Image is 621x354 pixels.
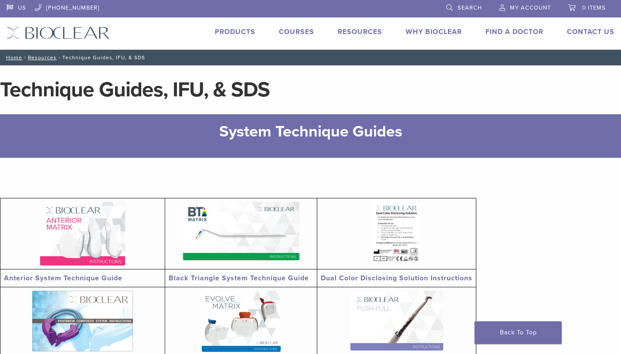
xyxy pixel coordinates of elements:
span: My Account [510,4,551,11]
img: Bioclear [7,27,110,39]
a: Resources [28,54,57,61]
a: Find A Doctor [485,27,543,36]
a: Courses [279,27,314,36]
a: Contact Us [567,27,614,36]
a: Resources [338,27,382,36]
a: Black Triangle System Technique Guide [169,274,309,283]
a: Products [215,27,255,36]
a: Why Bioclear [406,27,462,36]
span: Search [458,4,482,11]
h2: System Technique Guides [110,121,511,142]
span: / [22,55,28,60]
a: Dual Color Disclosing Solution Instructions [321,274,472,283]
a: Anterior System Technique Guide [4,274,122,283]
span: / [57,55,62,60]
a: Back To Top [475,321,562,344]
span: 0 items [582,4,606,11]
a: Home [3,54,22,61]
